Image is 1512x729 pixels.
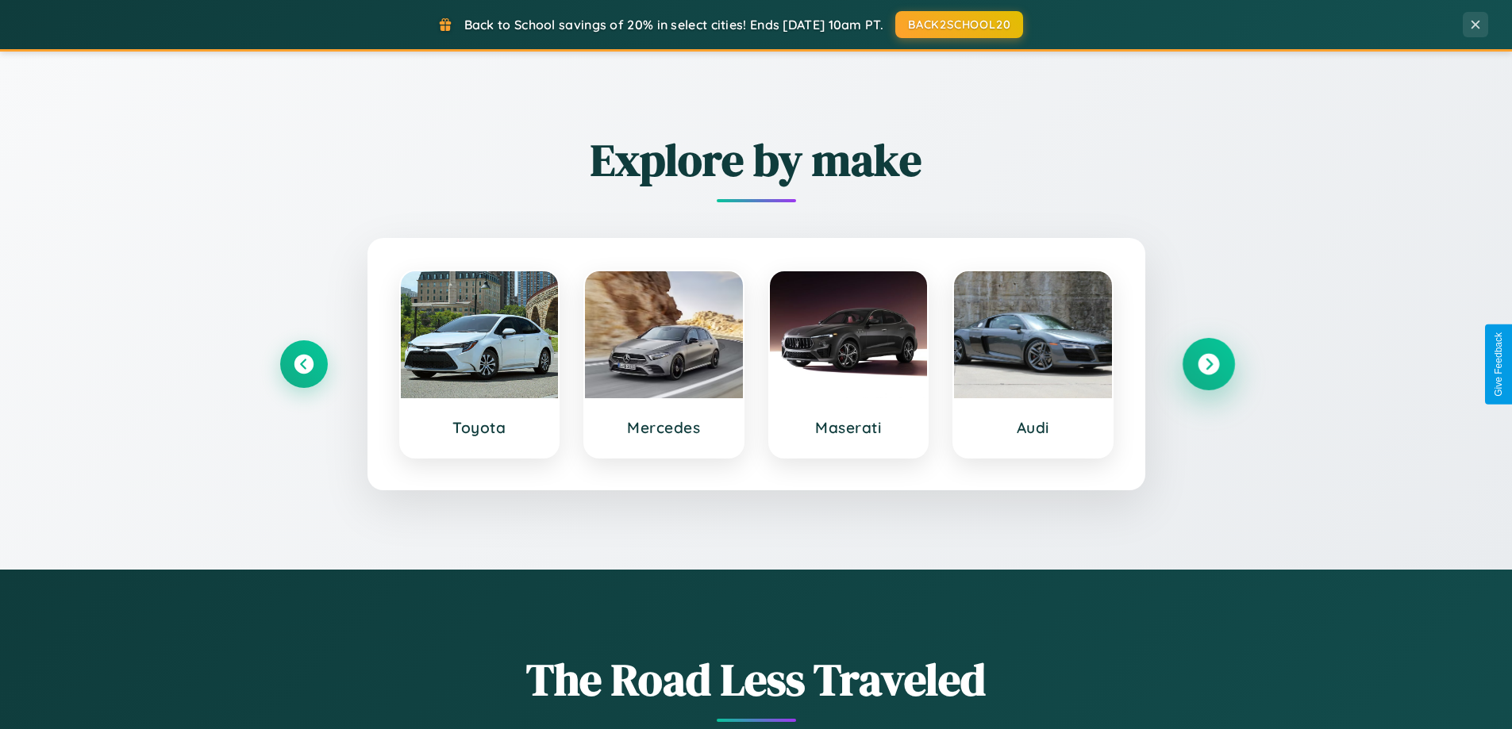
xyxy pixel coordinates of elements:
[601,418,727,437] h3: Mercedes
[280,649,1233,710] h1: The Road Less Traveled
[464,17,883,33] span: Back to School savings of 20% in select cities! Ends [DATE] 10am PT.
[786,418,912,437] h3: Maserati
[895,11,1023,38] button: BACK2SCHOOL20
[417,418,543,437] h3: Toyota
[970,418,1096,437] h3: Audi
[1493,332,1504,397] div: Give Feedback
[280,129,1233,190] h2: Explore by make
